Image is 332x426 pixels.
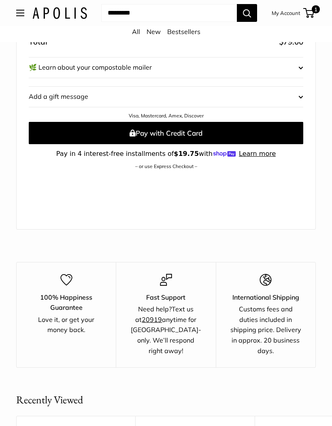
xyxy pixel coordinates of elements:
a: Visa, Mastercard, Amex, Discover [129,113,204,119]
a: Text us at20919 [135,305,194,324]
u: 20919 [142,315,162,324]
a: – or use Express Checkout – [135,163,197,169]
div: Love it, or get your money back. [31,315,102,335]
button: Add a gift message [29,87,303,107]
a: Bestsellers [167,28,200,36]
button: Search [237,4,257,22]
p: International Shipping [230,292,301,303]
input: Search... [101,4,237,22]
button: Open menu [16,10,24,16]
h2: Recently Viewed [16,392,83,408]
button: 🌿 Learn about your compostable mailer [29,58,303,78]
img: Apolis [32,7,87,19]
div: Customs fees and duties included in shipping price. Delivery in approx. 20 business days. [230,304,301,356]
p: 100% Happiness Guarantee [31,292,102,313]
a: All [132,28,140,36]
p: Fast Support [130,292,201,303]
div: Need help? anytime for [GEOGRAPHIC_DATA]-only. We’ll respond right away! [130,304,201,356]
span: 1 [312,5,320,13]
span: $79.00 [279,37,303,47]
a: 1 [304,8,314,18]
iframe: PayPal-paypal [29,183,303,201]
a: New [147,28,161,36]
a: My Account [272,8,300,18]
button: Pay with Credit Card [29,122,303,144]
